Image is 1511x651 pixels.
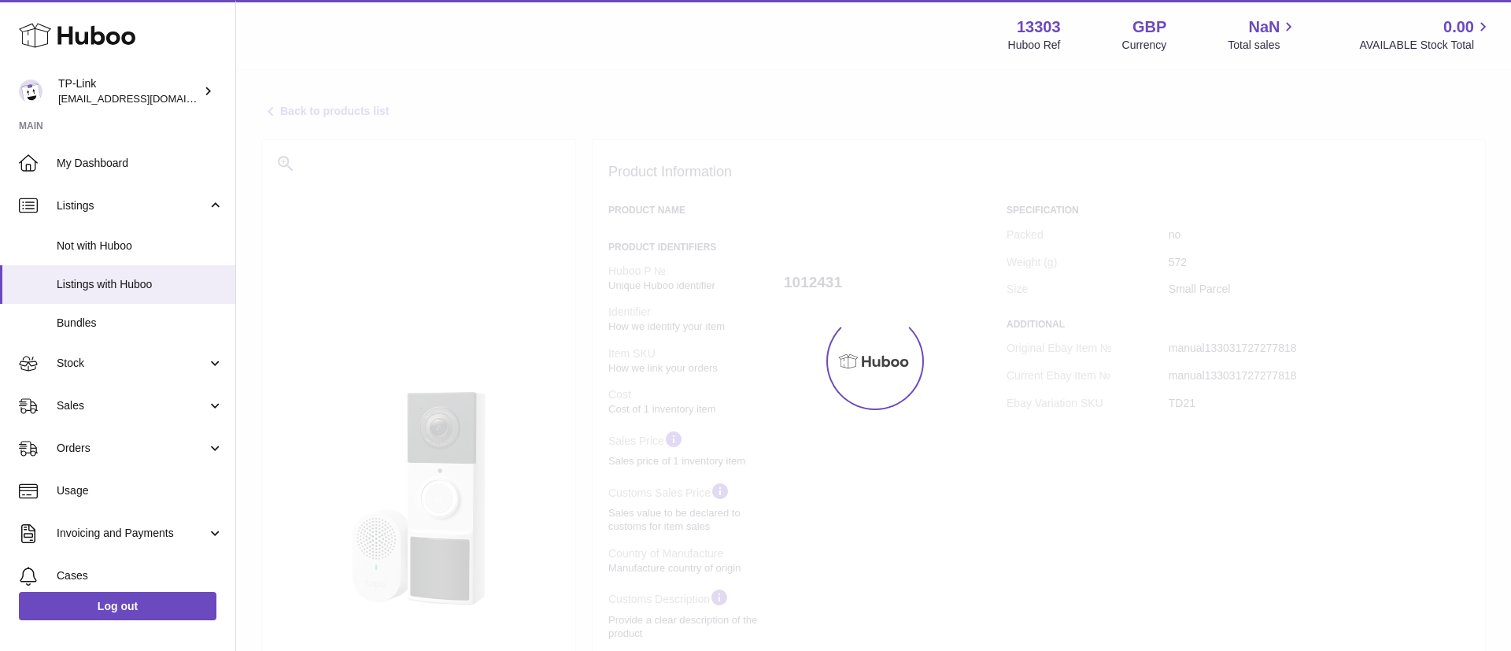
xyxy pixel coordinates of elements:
[1248,17,1280,38] span: NaN
[19,592,216,620] a: Log out
[1228,17,1298,53] a: NaN Total sales
[57,277,224,292] span: Listings with Huboo
[1017,17,1061,38] strong: 13303
[57,398,207,413] span: Sales
[57,198,207,213] span: Listings
[1359,38,1492,53] span: AVAILABLE Stock Total
[1122,38,1167,53] div: Currency
[57,483,224,498] span: Usage
[19,80,42,103] img: internalAdmin-13303@internal.huboo.com
[57,356,207,371] span: Stock
[1228,38,1298,53] span: Total sales
[1132,17,1166,38] strong: GBP
[57,156,224,171] span: My Dashboard
[57,316,224,331] span: Bundles
[57,239,224,253] span: Not with Huboo
[1008,38,1061,53] div: Huboo Ref
[57,441,207,456] span: Orders
[1443,17,1474,38] span: 0.00
[57,568,224,583] span: Cases
[57,526,207,541] span: Invoicing and Payments
[58,92,231,105] span: [EMAIL_ADDRESS][DOMAIN_NAME]
[1359,17,1492,53] a: 0.00 AVAILABLE Stock Total
[58,76,200,106] div: TP-Link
